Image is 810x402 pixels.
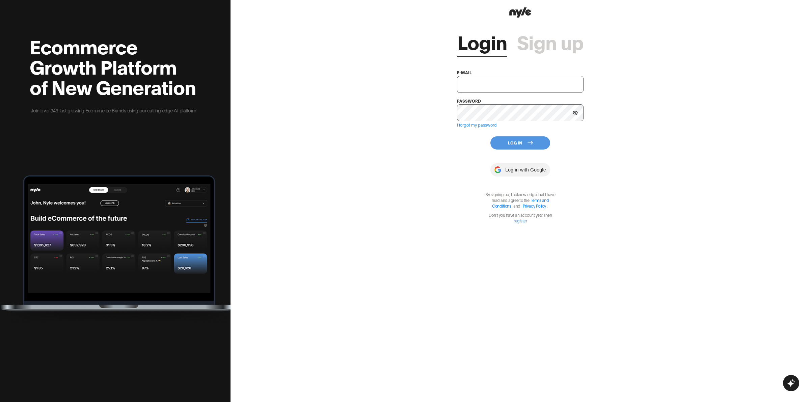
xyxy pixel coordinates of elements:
[512,203,522,208] span: and
[457,70,472,75] label: e-mail
[457,122,497,127] a: I forgot my password
[514,218,527,223] a: register
[492,197,549,208] a: Terms and Conditions
[457,31,507,52] a: Login
[523,203,546,208] a: Privacy Policy
[30,36,197,97] h2: Ecommerce Growth Platform of New Generation
[490,163,550,177] button: Log in with Google
[490,136,550,150] button: Log In
[482,191,559,209] p: By signing up, I acknowledge that I have read and agree to the .
[482,212,559,223] p: Don't you have an account yet? Then
[517,31,584,52] a: Sign up
[30,107,197,114] p: Join over 349 fast growing Ecommerce Brands using our cutting edge AI platform
[457,98,481,103] label: password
